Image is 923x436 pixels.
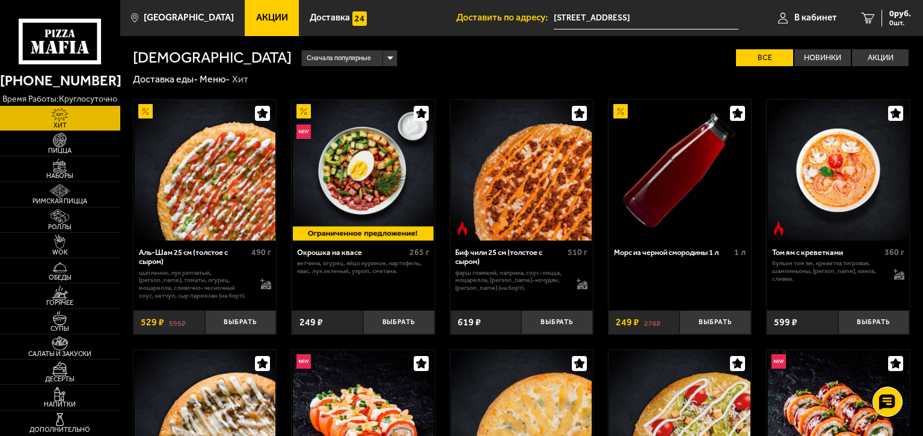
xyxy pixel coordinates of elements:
[139,248,248,266] div: Аль-Шам 25 см (толстое с сыром)
[609,100,750,241] img: Морс из черной смородины 1 л
[256,13,288,22] span: Акции
[307,49,371,67] span: Сначала популярные
[293,100,434,241] img: Окрошка на квасе
[455,221,470,236] img: Острое блюдо
[767,100,909,241] a: Острое блюдоТом ям с креветками
[135,100,275,241] img: Аль-Шам 25 см (толстое с сыром)
[771,354,786,369] img: Новинка
[734,247,746,257] span: 1 л
[297,248,406,257] div: Окрошка на квасе
[768,100,909,241] img: Том ям с креветками
[232,73,248,86] div: Хит
[455,269,567,292] p: фарш говяжий, паприка, соус-пицца, моцарелла, [PERSON_NAME]-кочудян, [PERSON_NAME] (на борт).
[296,354,311,369] img: Новинка
[297,260,429,275] p: ветчина, огурец, яйцо куриное, картофель, квас, лук зеленый, укроп, сметана.
[455,248,565,266] div: Биф чили 25 см (толстое с сыром)
[169,318,186,327] s: 595 ₽
[141,318,164,327] span: 529 ₽
[679,310,751,334] button: Выбрать
[889,10,911,18] span: 0 руб.
[774,318,797,327] span: 599 ₽
[292,100,434,241] a: АкционныйНовинкаОкрошка на квасе
[772,260,884,283] p: бульон том ям, креветка тигровая, шампиньоны, [PERSON_NAME], кинза, сливки.
[133,50,292,66] h1: [DEMOGRAPHIC_DATA]
[852,49,909,67] label: Акции
[296,124,311,139] img: Новинка
[613,104,628,118] img: Акционный
[554,7,738,29] input: Ваш адрес доставки
[885,247,904,257] span: 360 г
[772,248,882,257] div: Том ям с креветками
[200,73,230,85] a: Меню-
[838,310,910,334] button: Выбрать
[133,73,198,85] a: Доставка еды-
[299,318,323,327] span: 249 ₽
[310,13,350,22] span: Доставка
[296,104,311,118] img: Акционный
[456,13,554,22] span: Доставить по адресу:
[794,13,837,22] span: В кабинет
[794,49,851,67] label: Новинки
[736,49,793,67] label: Все
[889,19,911,26] span: 0 шт.
[450,100,593,241] a: Острое блюдоБиф чили 25 см (толстое с сыром)
[139,269,251,300] p: цыпленок, лук репчатый, [PERSON_NAME], томаты, огурец, моцарелла, сливочно-чесночный соус, кетчуп...
[609,100,751,241] a: АкционныйМорс из черной смородины 1 л
[644,318,661,327] s: 278 ₽
[205,310,277,334] button: Выбрать
[409,247,429,257] span: 265 г
[251,247,271,257] span: 490 г
[458,318,481,327] span: 619 ₽
[521,310,593,334] button: Выбрать
[568,247,587,257] span: 510 г
[133,100,276,241] a: АкционныйАль-Шам 25 см (толстое с сыром)
[771,221,786,236] img: Острое блюдо
[614,248,732,257] div: Морс из черной смородины 1 л
[616,318,639,327] span: 249 ₽
[352,11,367,26] img: 15daf4d41897b9f0e9f617042186c801.svg
[451,100,592,241] img: Биф чили 25 см (толстое с сыром)
[363,310,435,334] button: Выбрать
[144,13,234,22] span: [GEOGRAPHIC_DATA]
[138,104,153,118] img: Акционный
